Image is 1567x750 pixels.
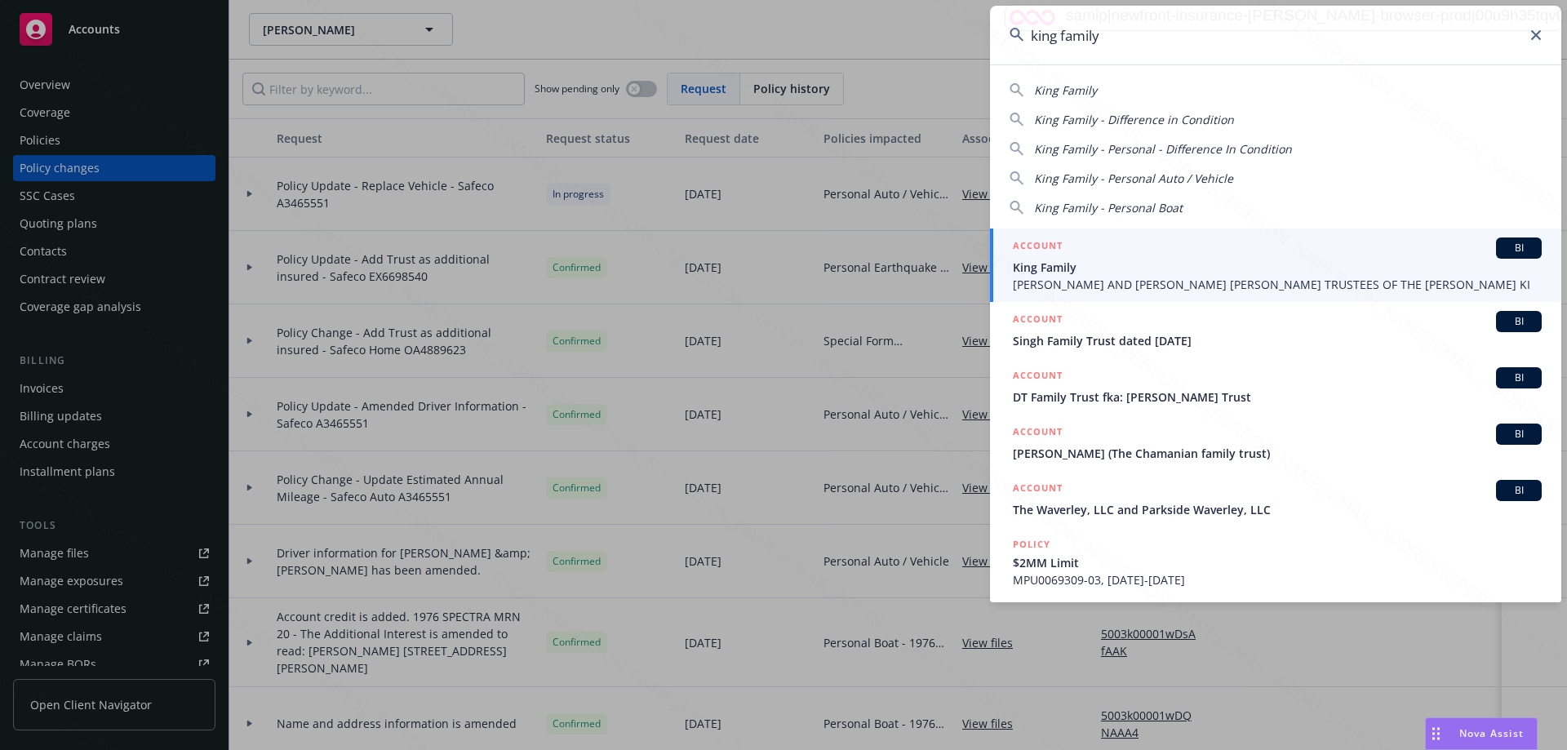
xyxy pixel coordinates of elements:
h5: ACCOUNT [1013,311,1063,331]
a: ACCOUNTBISingh Family Trust dated [DATE] [990,302,1561,358]
span: King Family - Difference in Condition [1034,112,1234,127]
span: $2MM Limit [1013,554,1542,571]
button: Nova Assist [1425,717,1538,750]
h5: POLICY [1013,536,1050,553]
h5: ACCOUNT [1013,424,1063,443]
div: Drag to move [1426,718,1446,749]
a: POLICY$2MM LimitMPU0069309-03, [DATE]-[DATE] [990,527,1561,597]
a: ACCOUNTBIThe Waverley, LLC and Parkside Waverley, LLC [990,471,1561,527]
span: King Family - Personal - Difference In Condition [1034,141,1292,157]
h5: ACCOUNT [1013,367,1063,387]
span: King Family [1013,259,1542,276]
span: DT Family Trust fka: [PERSON_NAME] Trust [1013,388,1542,406]
span: BI [1503,371,1535,385]
span: King Family - Personal Auto / Vehicle [1034,171,1233,186]
h5: ACCOUNT [1013,237,1063,257]
span: Nova Assist [1459,726,1524,740]
span: BI [1503,241,1535,255]
span: The Waverley, LLC and Parkside Waverley, LLC [1013,501,1542,518]
input: Search... [990,6,1561,64]
a: ACCOUNTBIDT Family Trust fka: [PERSON_NAME] Trust [990,358,1561,415]
h5: ACCOUNT [1013,480,1063,499]
span: BI [1503,483,1535,498]
a: ACCOUNTBIKing Family[PERSON_NAME] AND [PERSON_NAME] [PERSON_NAME] TRUSTEES OF THE [PERSON_NAME] KI [990,229,1561,302]
span: King Family [1034,82,1097,98]
span: BI [1503,314,1535,329]
span: Singh Family Trust dated [DATE] [1013,332,1542,349]
span: MPU0069309-03, [DATE]-[DATE] [1013,571,1542,588]
span: BI [1503,427,1535,442]
span: [PERSON_NAME] AND [PERSON_NAME] [PERSON_NAME] TRUSTEES OF THE [PERSON_NAME] KI [1013,276,1542,293]
a: ACCOUNTBI[PERSON_NAME] (The Chamanian family trust) [990,415,1561,471]
span: [PERSON_NAME] (The Chamanian family trust) [1013,445,1542,462]
span: King Family - Personal Boat [1034,200,1183,215]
